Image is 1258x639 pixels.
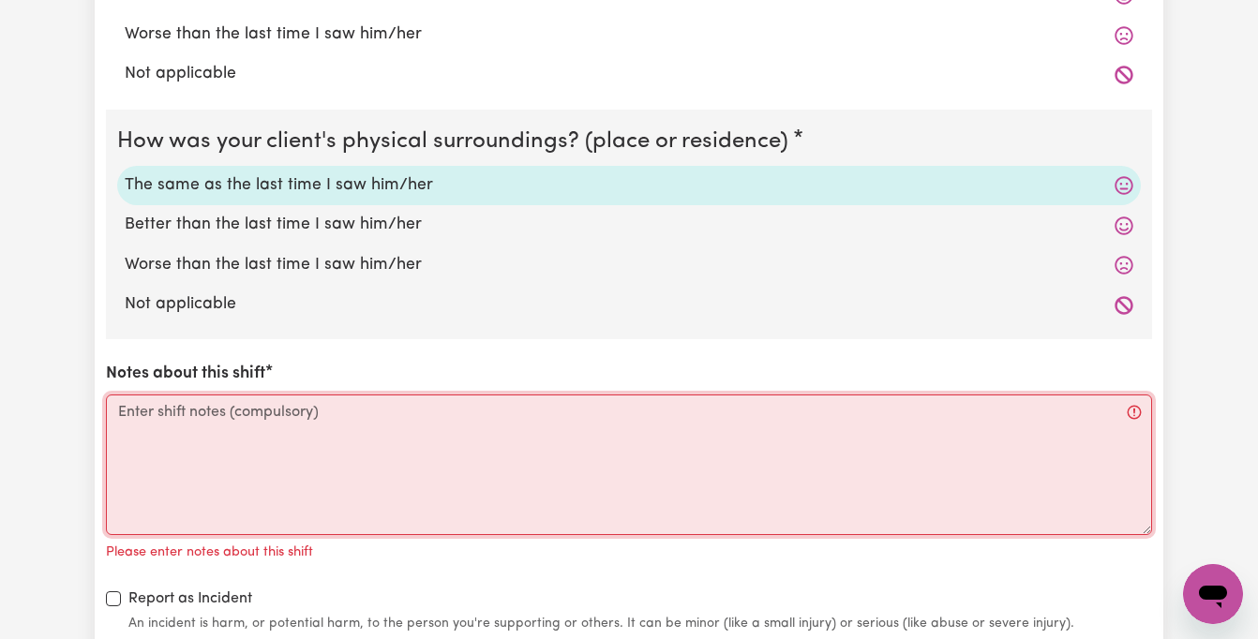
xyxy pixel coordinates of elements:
legend: How was your client's physical surroundings? (place or residence) [117,125,796,158]
label: Better than the last time I saw him/her [125,213,1133,237]
label: Worse than the last time I saw him/her [125,253,1133,277]
label: Not applicable [125,292,1133,317]
label: Report as Incident [128,587,252,610]
iframe: Button to launch messaging window [1183,564,1243,624]
label: Notes about this shift [106,362,265,386]
label: Not applicable [125,62,1133,86]
label: Worse than the last time I saw him/her [125,22,1133,47]
label: The same as the last time I saw him/her [125,173,1133,198]
small: An incident is harm, or potential harm, to the person you're supporting or others. It can be mino... [128,614,1152,633]
p: Please enter notes about this shift [106,542,313,563]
